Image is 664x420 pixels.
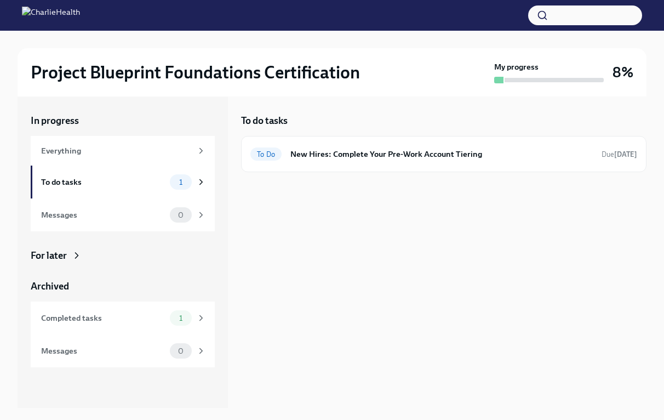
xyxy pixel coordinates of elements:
span: 1 [173,178,189,186]
div: Everything [41,145,192,157]
a: Archived [31,280,215,293]
div: Completed tasks [41,312,165,324]
img: CharlieHealth [22,7,80,24]
a: Completed tasks1 [31,302,215,334]
a: Messages0 [31,198,215,231]
a: In progress [31,114,215,127]
a: Messages0 [31,334,215,367]
span: October 20th, 2025 10:00 [602,149,637,160]
span: To Do [250,150,282,158]
h3: 8% [613,63,633,82]
div: Messages [41,345,165,357]
span: 1 [173,314,189,322]
a: For later [31,249,215,262]
span: 0 [171,211,190,219]
h2: Project Blueprint Foundations Certification [31,61,360,83]
a: To do tasks1 [31,166,215,198]
h6: New Hires: Complete Your Pre-Work Account Tiering [290,148,593,160]
a: Everything [31,136,215,166]
strong: My progress [494,61,539,72]
strong: [DATE] [614,150,637,158]
div: To do tasks [41,176,165,188]
div: For later [31,249,67,262]
div: Messages [41,209,165,221]
span: 0 [171,347,190,355]
h5: To do tasks [241,114,288,127]
a: To DoNew Hires: Complete Your Pre-Work Account TieringDue[DATE] [250,145,637,163]
span: Due [602,150,637,158]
